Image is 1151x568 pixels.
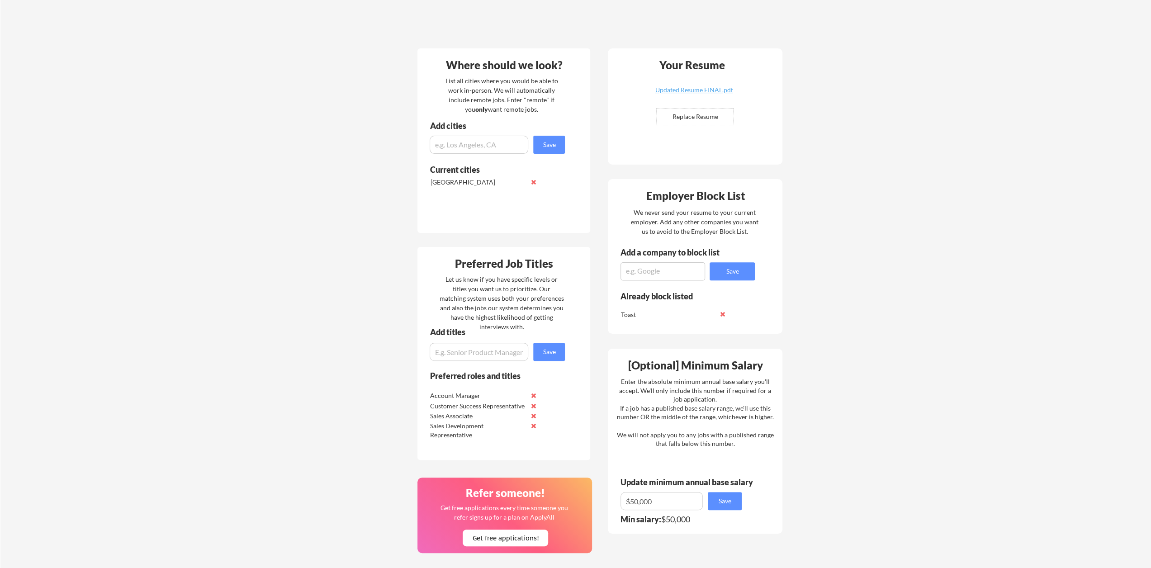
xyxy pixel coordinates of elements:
div: Where should we look? [420,60,588,71]
div: Customer Success Representative [430,402,525,411]
strong: Min salary: [620,514,661,524]
div: Updated Resume FINAL.pdf [640,87,748,93]
div: [GEOGRAPHIC_DATA] [430,178,526,187]
div: Update minimum annual base salary [620,478,756,486]
div: Preferred roles and titles [430,372,553,380]
div: Sales Development Representative [430,421,525,439]
button: Save [533,343,565,361]
div: Enter the absolute minimum annual base salary you'll accept. We'll only include this number if re... [616,377,773,448]
div: Account Manager [430,391,525,400]
input: e.g. Los Angeles, CA [430,136,528,154]
div: Refer someone! [421,488,589,498]
div: Employer Block List [611,190,780,201]
div: Add a company to block list [620,248,733,256]
div: Current cities [430,166,555,174]
div: Add cities [430,122,567,130]
div: List all cities where you would be able to work in-person. We will automatically include remote j... [439,76,564,114]
div: Sales Associate [430,412,525,421]
strong: only [475,105,488,113]
div: $50,000 [620,515,748,523]
div: We never send your resume to your current employer. Add any other companies you want us to avoid ... [630,208,759,236]
div: [Optional] Minimum Salary [611,360,779,371]
div: Let us know if you have specific levels or titles you want us to prioritize. Our matching system ... [439,275,564,331]
div: Get free applications every time someone you refer signs up for a plan on ApplyAll [440,503,568,522]
button: Save [533,136,565,154]
button: Save [710,262,755,280]
div: Add titles [430,328,557,336]
button: Get free applications! [463,530,548,546]
div: Toast [620,310,716,319]
input: E.g. Senior Product Manager [430,343,528,361]
div: Already block listed [620,292,743,300]
div: Preferred Job Titles [420,258,588,269]
a: Updated Resume FINAL.pdf [640,87,748,101]
div: Your Resume [647,60,737,71]
button: Save [708,492,742,510]
input: E.g. $100,000 [620,492,703,510]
